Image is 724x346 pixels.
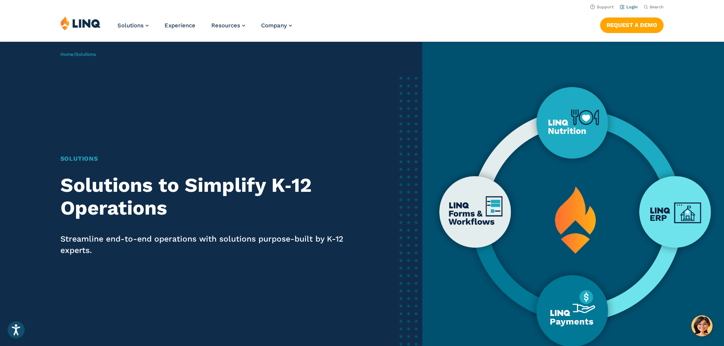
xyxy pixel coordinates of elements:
span: Search [650,5,664,9]
nav: Primary Navigation [117,16,292,41]
nav: Button Navigation [600,16,664,33]
a: Solutions [117,22,149,29]
a: Resources [211,22,245,29]
button: Open Search Bar [644,4,664,10]
h1: Solutions [60,154,346,163]
p: Streamline end-to-end operations with solutions purpose-built by K-12 experts. [60,233,346,256]
img: LINQ | K‑12 Software [60,16,101,30]
button: Hello, have a question? Let’s chat. [691,315,713,337]
span: Solutions [75,52,96,57]
span: Company [261,22,287,29]
a: Support [590,5,614,9]
span: / [60,52,96,57]
a: Request a Demo [600,17,664,33]
h2: Solutions to Simplify K‑12 Operations [60,174,346,220]
span: Solutions [117,22,144,29]
a: Company [261,22,292,29]
a: Experience [165,22,195,29]
a: Login [620,5,638,9]
span: Resources [211,22,240,29]
a: Home [60,52,73,57]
